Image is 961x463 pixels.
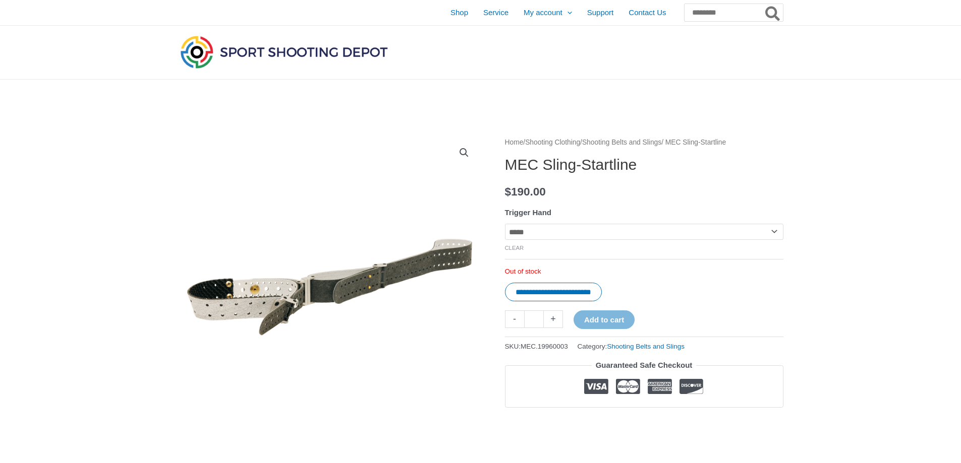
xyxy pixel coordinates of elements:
[607,343,685,350] a: Shooting Belts and Slings
[544,310,563,328] a: +
[505,185,512,198] span: $
[505,245,524,251] a: Clear options
[505,208,552,217] label: Trigger Hand
[505,310,524,328] a: -
[592,358,697,372] legend: Guaranteed Safe Checkout
[578,340,685,353] span: Category:
[505,340,568,353] span: SKU:
[521,343,568,350] span: MEC.19960003
[505,156,783,174] h1: MEC Sling-Startline
[524,310,544,328] input: Product quantity
[505,139,524,146] a: Home
[574,310,635,329] button: Add to cart
[178,33,390,71] img: Sport Shooting Depot
[505,267,783,276] p: Out of stock
[582,139,661,146] a: Shooting Belts and Slings
[455,144,473,162] a: View full-screen image gallery
[525,139,580,146] a: Shooting Clothing
[505,185,546,198] bdi: 190.00
[505,136,783,149] nav: Breadcrumb
[763,4,783,21] button: Search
